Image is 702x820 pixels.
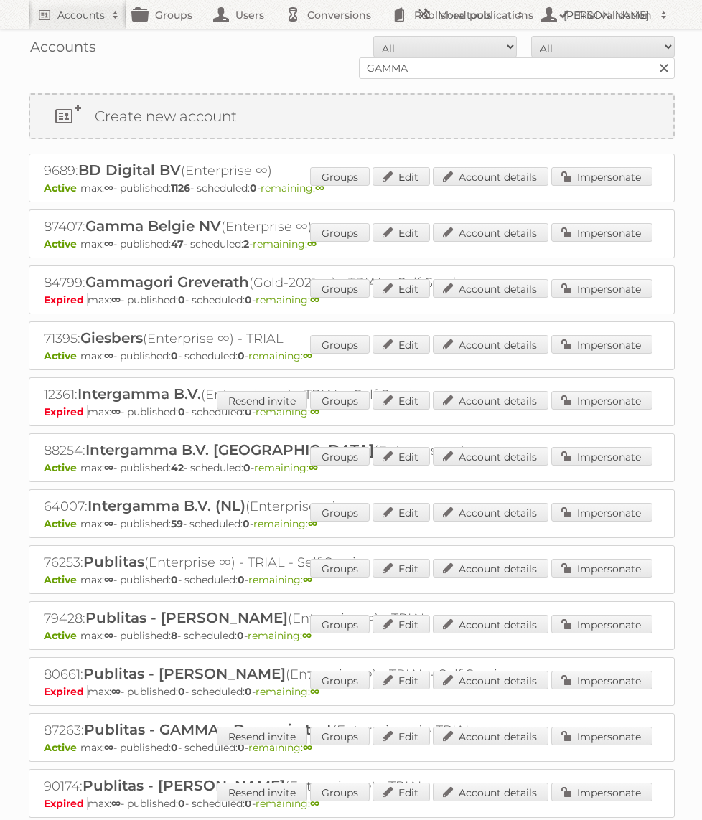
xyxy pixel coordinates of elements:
a: Account details [433,503,548,522]
a: Account details [433,335,548,354]
a: Groups [310,727,370,745]
p: max: - published: - scheduled: - [44,629,660,642]
strong: 0 [238,349,245,362]
a: Create new account [30,95,673,138]
h2: 79428: (Enterprise ∞) - TRIAL [44,609,546,628]
span: Expired [44,685,88,698]
p: max: - published: - scheduled: - [44,517,660,530]
h2: [PERSON_NAME] [560,8,653,22]
p: max: - published: - scheduled: - [44,293,660,306]
a: Impersonate [551,167,652,186]
span: Expired [44,293,88,306]
a: Groups [310,279,370,298]
a: Edit [373,447,430,466]
strong: 0 [245,293,252,306]
strong: ∞ [104,349,113,362]
span: remaining: [248,573,312,586]
p: max: - published: - scheduled: - [44,237,660,250]
a: Edit [373,391,430,410]
span: remaining: [261,182,324,194]
a: Groups [310,671,370,689]
span: remaining: [248,349,312,362]
a: Groups [310,783,370,801]
h2: Accounts [57,8,105,22]
a: Account details [433,671,548,689]
a: Impersonate [551,559,652,578]
strong: 47 [171,237,184,250]
strong: 0 [171,741,178,754]
h2: 80661: (Enterprise ∞) - TRIAL - Self Service [44,665,546,684]
span: remaining: [256,685,319,698]
h2: 76253: (Enterprise ∞) - TRIAL - Self Service [44,553,546,572]
a: Groups [310,223,370,242]
span: Active [44,349,80,362]
span: Active [44,461,80,474]
span: Gammagori Greverath [85,273,249,291]
h2: More tools [438,8,510,22]
span: Intergamma B.V. (NL) [88,497,245,514]
span: Active [44,629,80,642]
strong: 0 [237,629,244,642]
span: remaining: [256,293,319,306]
a: Impersonate [551,671,652,689]
strong: 0 [178,685,185,698]
strong: ∞ [104,237,113,250]
a: Impersonate [551,279,652,298]
strong: ∞ [104,517,113,530]
h2: 64007: (Enterprise ∞) [44,497,546,516]
strong: 0 [178,293,185,306]
a: Edit [373,279,430,298]
span: Publitas - [PERSON_NAME] [85,609,288,626]
a: Account details [433,615,548,633]
span: Expired [44,405,88,418]
p: max: - published: - scheduled: - [44,741,660,754]
a: Account details [433,447,548,466]
h2: 87263: (Enterprise ∞) - TRIAL [44,721,546,740]
a: Impersonate [551,615,652,633]
strong: 0 [178,797,185,810]
span: Publitas - [PERSON_NAME] [83,665,286,682]
strong: ∞ [111,405,121,418]
a: Groups [310,447,370,466]
span: Giesbers [80,329,143,347]
strong: ∞ [111,797,121,810]
a: Impersonate [551,503,652,522]
a: Impersonate [551,335,652,354]
strong: 0 [171,349,178,362]
h2: 84799: (Gold-2021 ∞) - TRIAL - Self Service [44,273,546,292]
a: Groups [310,615,370,633]
a: Edit [373,223,430,242]
strong: 0 [245,685,252,698]
a: Resend invite [217,727,307,745]
h2: 12361: (Enterprise ∞) - TRIAL - Self Service [44,385,546,404]
p: max: - published: - scheduled: - [44,573,660,586]
span: Active [44,517,80,530]
strong: ∞ [307,237,317,250]
a: Edit [373,167,430,186]
span: remaining: [254,461,318,474]
a: Edit [373,559,430,578]
strong: ∞ [309,461,318,474]
a: Account details [433,391,548,410]
h2: 90174: (Enterprise ∞) - TRIAL [44,777,546,796]
span: Active [44,237,80,250]
strong: 0 [243,517,250,530]
p: max: - published: - scheduled: - [44,349,660,362]
span: Publitas [83,553,144,570]
p: max: - published: - scheduled: - [44,797,660,810]
a: Account details [433,783,548,801]
a: Account details [433,727,548,745]
span: Active [44,741,80,754]
a: Groups [310,391,370,410]
span: Gamma Belgie NV [85,217,221,235]
span: remaining: [253,517,317,530]
strong: 0 [243,461,251,474]
strong: 0 [238,573,245,586]
span: remaining: [253,237,317,250]
strong: 59 [171,517,183,530]
a: Edit [373,615,430,633]
a: Edit [373,335,430,354]
span: BD Digital BV [78,161,181,179]
a: Impersonate [551,223,652,242]
a: Impersonate [551,447,652,466]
